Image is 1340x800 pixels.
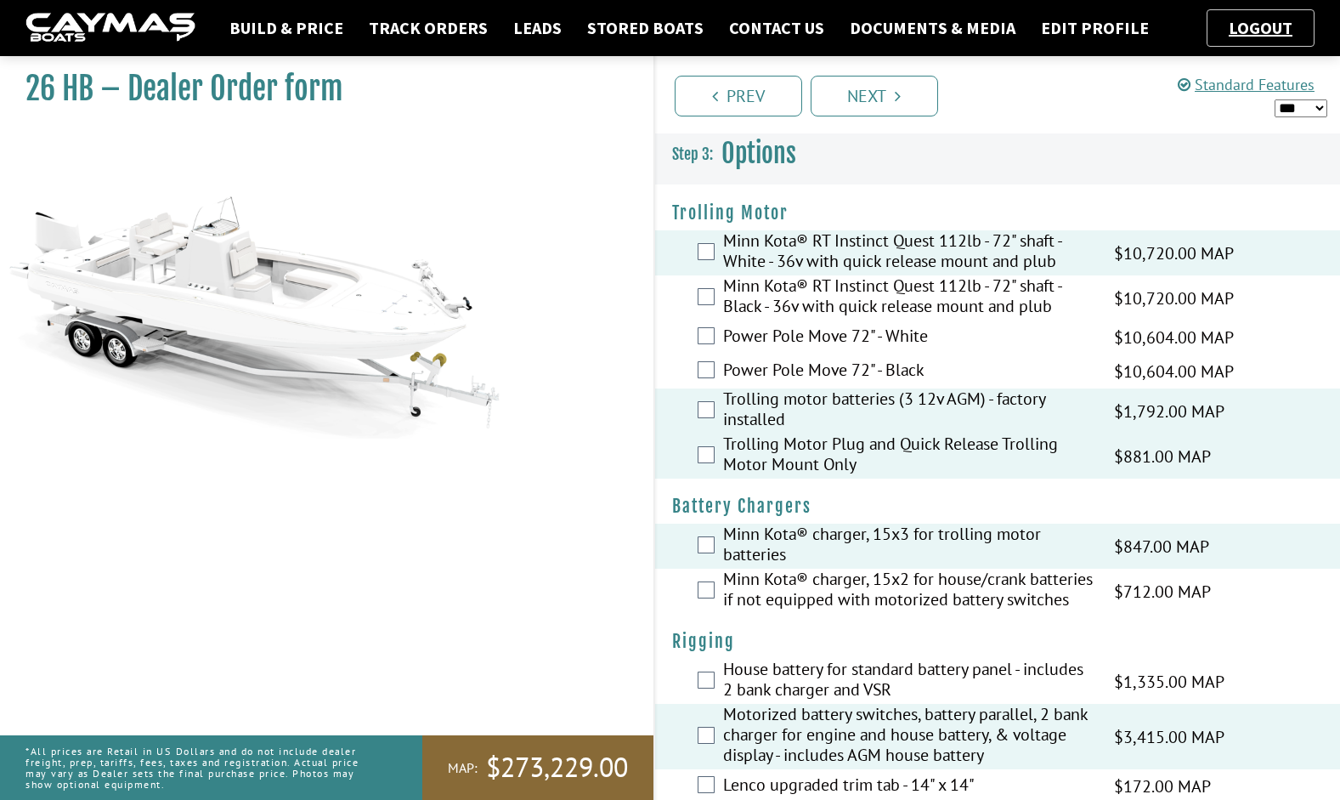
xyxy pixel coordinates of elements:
[1114,534,1209,559] span: $847.00 MAP
[723,360,1094,384] label: Power Pole Move 72" - Black
[723,230,1094,275] label: Minn Kota® RT Instinct Quest 112lb - 72" shaft - White - 36v with quick release mount and plub
[1114,444,1211,469] span: $881.00 MAP
[360,17,496,39] a: Track Orders
[25,737,384,799] p: *All prices are Retail in US Dollars and do not include dealer freight, prep, tariffs, fees, taxe...
[505,17,570,39] a: Leads
[1114,669,1224,695] span: $1,335.00 MAP
[723,704,1094,769] label: Motorized battery switches, battery parallel, 2 bank charger for engine and house battery, & volt...
[221,17,352,39] a: Build & Price
[1114,359,1234,384] span: $10,604.00 MAP
[723,275,1094,321] label: Minn Kota® RT Instinct Quest 112lb - 72" shaft - Black - 36v with quick release mount and plub
[25,70,611,108] h1: 26 HB – Dealer Order form
[1178,75,1315,94] a: Standard Features
[723,774,1094,799] label: Lenco upgraded trim tab - 14" x 14"
[723,569,1094,614] label: Minn Kota® charger, 15x2 for house/crank batteries if not equipped with motorized battery switches
[723,434,1094,479] label: Trolling Motor Plug and Quick Release Trolling Motor Mount Only
[1114,325,1234,350] span: $10,604.00 MAP
[675,76,802,116] a: Prev
[672,202,1324,224] h4: Trolling Motor
[579,17,712,39] a: Stored Boats
[1114,399,1224,424] span: $1,792.00 MAP
[723,389,1094,434] label: Trolling motor batteries (3 12v AGM) - factory installed
[721,17,833,39] a: Contact Us
[672,631,1324,652] h4: Rigging
[1114,579,1211,604] span: $712.00 MAP
[1114,241,1234,266] span: $10,720.00 MAP
[486,750,628,786] span: $273,229.00
[448,759,478,777] span: MAP:
[25,13,195,44] img: caymas-dealer-connect-2ed40d3bc7270c1d8d7ffb4b79bf05adc795679939227970def78ec6f6c03838.gif
[672,496,1324,517] h4: Battery Chargers
[1114,724,1224,750] span: $3,415.00 MAP
[1220,17,1301,38] a: Logout
[1032,17,1157,39] a: Edit Profile
[841,17,1024,39] a: Documents & Media
[723,326,1094,350] label: Power Pole Move 72" - White
[723,659,1094,704] label: House battery for standard battery panel - includes 2 bank charger and VSR
[723,524,1094,569] label: Minn Kota® charger, 15x3 for trolling motor batteries
[422,735,653,800] a: MAP:$273,229.00
[811,76,938,116] a: Next
[1114,774,1211,799] span: $172.00 MAP
[1114,286,1234,311] span: $10,720.00 MAP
